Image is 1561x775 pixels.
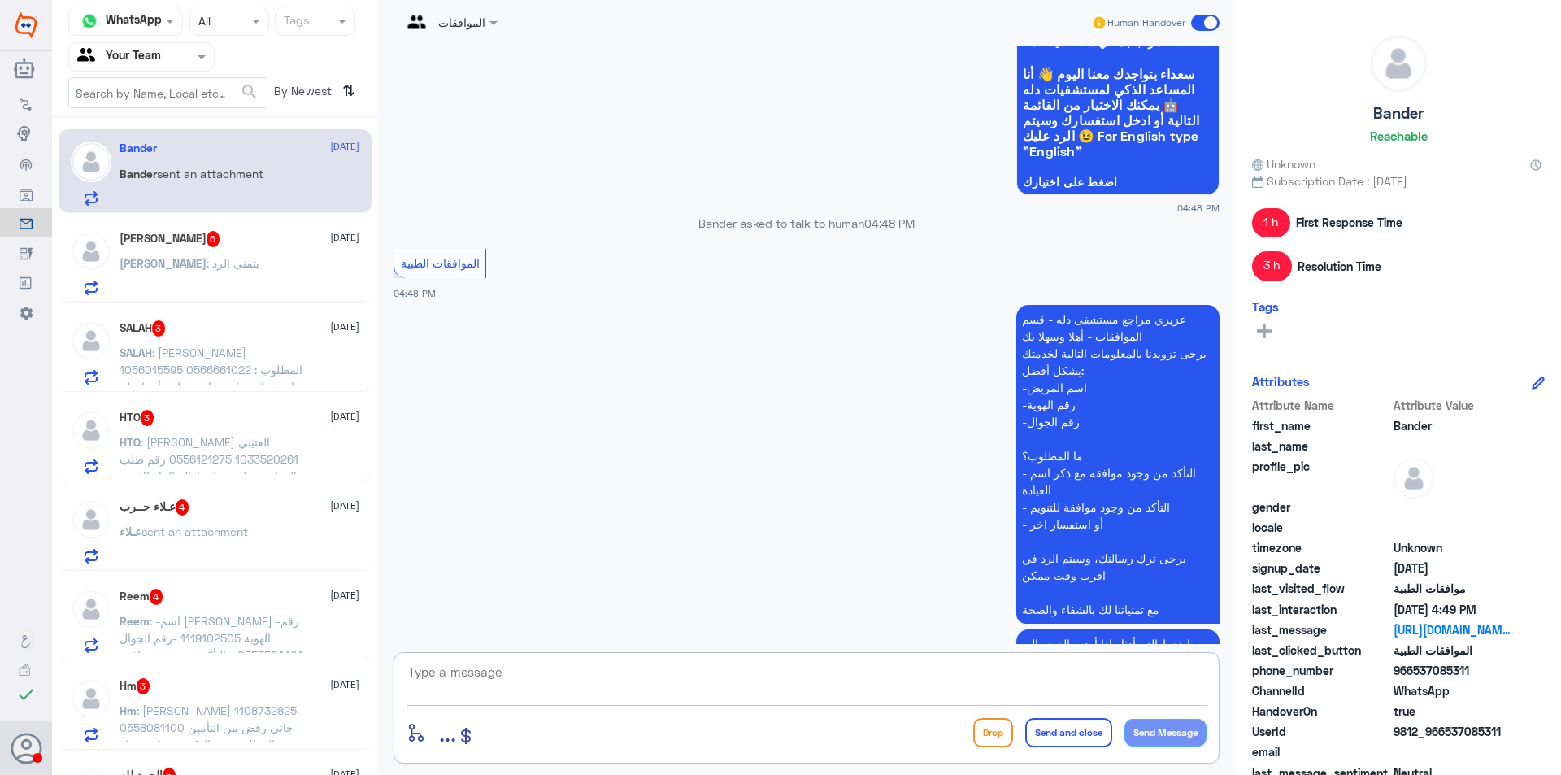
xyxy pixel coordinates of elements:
span: [DATE] [330,139,359,154]
span: null [1394,519,1511,536]
img: defaultAdmin.png [71,142,111,182]
span: [PERSON_NAME] [120,256,207,270]
span: 4 [176,499,189,516]
h5: Bander [1373,104,1424,123]
span: last_visited_flow [1252,580,1390,597]
span: [DATE] [330,499,359,513]
span: [DATE] [330,588,359,603]
span: 04:48 PM [394,288,436,298]
button: Drop [973,718,1013,747]
span: SALAH [120,346,152,359]
span: true [1394,703,1511,720]
h6: Attributes [1252,374,1310,389]
img: Widebot Logo [15,12,37,38]
p: Bander asked to talk to human [394,215,1220,232]
span: timezone [1252,539,1390,556]
span: Resolution Time [1298,258,1381,275]
span: signup_date [1252,559,1390,577]
h5: HTO [120,410,154,426]
button: Avatar [11,733,41,764]
h5: Bander [120,142,157,155]
a: [URL][DOMAIN_NAME] [1394,621,1511,638]
span: [DATE] [330,230,359,245]
span: By Newest [267,77,336,110]
span: First Response Time [1296,214,1402,231]
span: 4 [150,589,163,605]
button: Send Message [1124,719,1207,747]
span: : [PERSON_NAME] العتيبي 1033520261 0556121275 رقم طلب الموافقه على عملية ازالة الماء الابيض 12368... [120,435,299,568]
img: defaultAdmin.png [71,410,111,451]
span: last_message [1252,621,1390,638]
div: Tags [281,11,310,33]
button: search [240,79,259,106]
img: yourTeam.svg [77,45,102,69]
span: 966537085311 [1394,662,1511,679]
img: defaultAdmin.png [71,589,111,629]
span: : [PERSON_NAME] 1108732825 0558081100 جاني رفض من التأمين والمطلوب من الدكتوره نيڤين نساء وولاده ... [120,703,297,768]
span: اضغط على اختيارك [1023,176,1213,189]
span: ... [439,717,456,747]
span: Attribute Name [1252,397,1390,414]
span: [DATE] [330,409,359,424]
span: سعداء بتواجدك معنا اليوم 👋 أنا المساعد الذكي لمستشفيات دله 🤖 يمكنك الاختيار من القائمة التالية أو... [1023,66,1213,159]
span: HTO [120,435,141,449]
span: الموافقات الطبية [401,256,480,270]
span: 04:48 PM [1177,201,1220,215]
span: 04:48 PM [864,216,915,230]
span: [DATE] [330,677,359,692]
img: defaultAdmin.png [71,499,111,540]
span: email [1252,743,1390,760]
span: 3 [152,320,166,337]
span: 3 [141,410,154,426]
span: : -اسم [PERSON_NAME] -رقم الهوية 1119102505 -رقم الجوال 0553584401 - التأكد من وجود موافقة مع ذكر... [120,614,302,679]
img: defaultAdmin.png [71,678,111,719]
h6: Tags [1252,299,1279,314]
p: 6/10/2025, 4:48 PM [1016,305,1220,624]
h5: SALAH [120,320,166,337]
span: last_clicked_button [1252,642,1390,659]
span: 1 h [1252,208,1290,237]
span: موافقات الطبية [1394,580,1511,597]
span: null [1394,743,1511,760]
i: check [16,685,36,704]
span: Hm [120,703,137,717]
img: whatsapp.png [77,9,102,33]
span: 2 [1394,682,1511,699]
span: Human Handover [1107,15,1185,30]
span: profile_pic [1252,458,1390,495]
button: ... [439,714,456,751]
span: Reem [120,614,150,628]
span: Attribute Value [1394,397,1511,414]
span: : بتمنى الرد [207,256,259,270]
span: Unknown [1252,155,1315,172]
h5: Lana Shekhany [120,231,220,247]
span: عـلاء [120,525,141,538]
span: sent an attachment [157,167,263,181]
span: locale [1252,519,1390,536]
img: defaultAdmin.png [71,231,111,272]
span: UserId [1252,723,1390,740]
span: gender [1252,499,1390,516]
button: Send and close [1025,718,1112,747]
img: defaultAdmin.png [71,320,111,361]
h5: Reem [120,589,163,605]
span: first_name [1252,417,1390,434]
span: Bander [120,167,157,181]
span: last_name [1252,438,1390,455]
h5: Hm [120,678,150,694]
span: phone_number [1252,662,1390,679]
span: HandoverOn [1252,703,1390,720]
span: : [PERSON_NAME] 1056015595 0566661022 المطلوب : استرجاع موافقة تامين طبية أسنان لم تجري العملية [... [120,346,302,445]
span: [DATE] [330,320,359,334]
h5: عـلاء حــرب [120,499,189,516]
span: 9812_966537085311 [1394,723,1511,740]
span: Bander [1394,417,1511,434]
img: defaultAdmin.png [1394,458,1434,499]
input: Search by Name, Local etc… [69,78,267,107]
span: sent an attachment [141,525,248,538]
i: ⇅ [342,77,355,104]
span: null [1394,499,1511,516]
span: last_interaction [1252,601,1390,618]
h6: Reachable [1370,128,1428,143]
p: 6/10/2025, 4:48 PM [1016,629,1220,675]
